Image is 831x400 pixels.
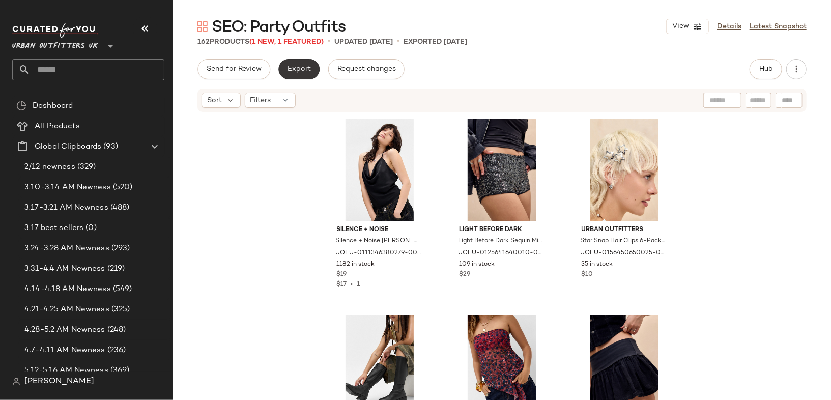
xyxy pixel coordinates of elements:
span: [PERSON_NAME] [24,376,94,388]
span: (236) [105,345,126,356]
span: Send for Review [206,65,262,73]
span: Global Clipboards [35,141,101,153]
span: 3.10-3.14 AM Newness [24,182,111,193]
span: Urban Outfitters [582,225,668,235]
button: Export [278,59,320,79]
span: Sort [207,95,222,106]
span: $17 [337,281,347,288]
span: View [672,22,689,31]
span: (488) [108,202,130,214]
div: Products [197,37,324,47]
span: (520) [111,182,133,193]
span: (293) [109,243,130,254]
span: Light Before Dark [459,225,545,235]
img: svg%3e [12,378,20,386]
span: Light Before Dark Sequin Mini Shorts - Black XL at Urban Outfitters [458,237,544,246]
span: UOEU-0156450650025-000-007 [581,249,667,258]
span: Silence + Noise [PERSON_NAME] - Black S at Urban Outfitters [336,237,422,246]
span: Urban Outfitters UK [12,35,98,53]
span: 162 [197,38,210,46]
span: $19 [337,270,347,279]
span: (248) [105,324,126,336]
span: 2/12 newness [24,161,75,173]
span: Export [287,65,311,73]
span: 109 in stock [459,260,495,269]
span: (1 New, 1 Featured) [249,38,324,46]
span: (549) [111,283,132,295]
span: UOEU-0125641640010-000-001 [458,249,544,258]
button: Hub [750,59,782,79]
span: 4.28-5.2 AM Newness [24,324,105,336]
span: Dashboard [33,100,73,112]
img: svg%3e [197,21,208,32]
span: Hub [759,65,773,73]
span: $10 [582,270,593,279]
img: 0111346380279_001_b [329,119,431,221]
img: 0156450650025_007_m [574,119,676,221]
p: updated [DATE] [334,37,393,47]
img: svg%3e [16,101,26,111]
span: (369) [108,365,130,377]
span: UOEU-0111346380279-000-001 [336,249,422,258]
span: 3.17 best sellers [24,222,83,234]
span: 4.21-4.25 AM Newness [24,304,109,316]
span: • [347,281,357,288]
span: Filters [250,95,271,106]
span: 35 in stock [582,260,613,269]
img: cfy_white_logo.C9jOOHJF.svg [12,23,99,38]
span: (325) [109,304,130,316]
span: (0) [83,222,96,234]
span: • [397,36,399,48]
span: Star Snap Hair Clips 6-Pack - Silver at Urban Outfitters [581,237,667,246]
span: (93) [101,141,118,153]
button: Send for Review [197,59,270,79]
span: All Products [35,121,80,132]
span: • [328,36,330,48]
a: Details [717,21,741,32]
span: 3.24-3.28 AM Newness [24,243,109,254]
span: 4.14-4.18 AM Newness [24,283,111,295]
img: 0125641640010_001_a2 [451,119,553,221]
span: Request changes [337,65,396,73]
a: Latest Snapshot [750,21,807,32]
span: 1182 in stock [337,260,375,269]
button: Request changes [328,59,405,79]
span: $29 [459,270,470,279]
span: 3.17-3.21 AM Newness [24,202,108,214]
span: (329) [75,161,96,173]
span: (219) [105,263,125,275]
span: SEO: Party Outfits [212,17,346,38]
span: 4.7-4.11 AM Newness [24,345,105,356]
button: View [666,19,709,34]
span: 1 [357,281,360,288]
span: 5.12-5.16 AM Newness [24,365,108,377]
p: Exported [DATE] [404,37,467,47]
span: 3.31-4.4 AM Newness [24,263,105,275]
span: Silence + Noise [337,225,423,235]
